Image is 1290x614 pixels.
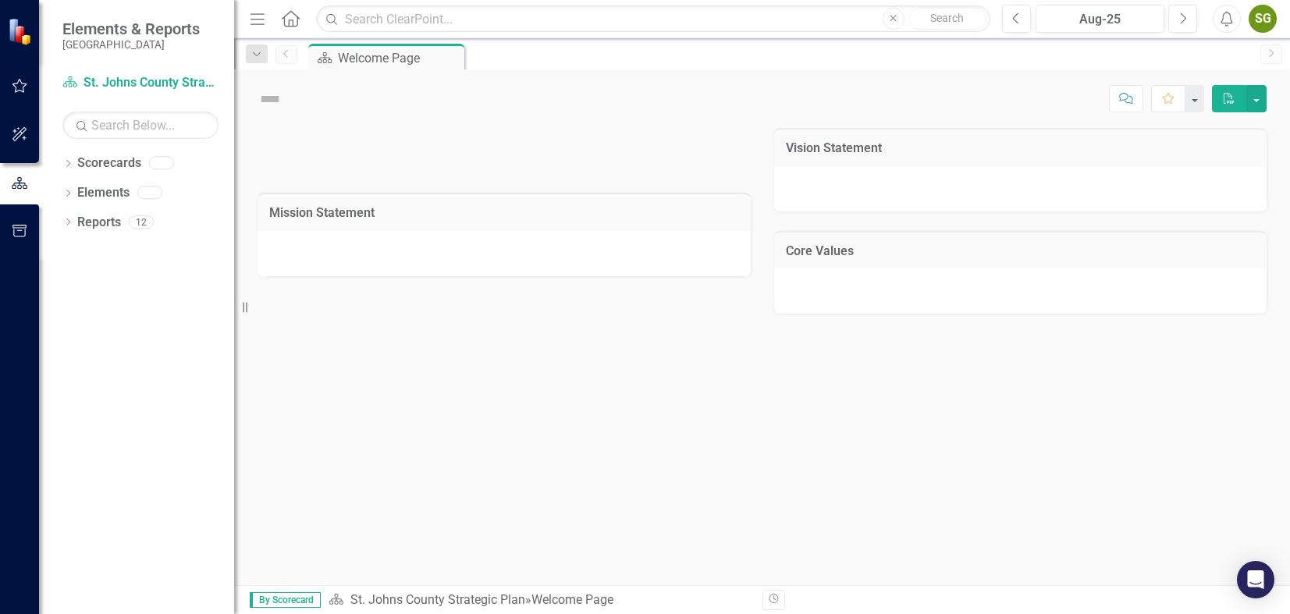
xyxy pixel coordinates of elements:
[1036,5,1164,33] button: Aug-25
[77,154,141,172] a: Scorecards
[316,5,990,33] input: Search ClearPoint...
[269,206,739,220] h3: Mission Statement
[786,141,1256,155] h3: Vision Statement
[908,8,986,30] button: Search
[250,592,321,608] span: By Scorecard
[1041,10,1159,29] div: Aug-25
[338,48,460,68] div: Welcome Page
[531,592,613,607] div: Welcome Page
[8,17,35,44] img: ClearPoint Strategy
[62,38,200,51] small: [GEOGRAPHIC_DATA]
[1249,5,1277,33] button: SG
[930,12,964,24] span: Search
[258,87,283,112] img: Not Defined
[77,184,130,202] a: Elements
[786,244,1256,258] h3: Core Values
[62,112,219,139] input: Search Below...
[1237,561,1274,598] div: Open Intercom Messenger
[129,215,154,229] div: 12
[62,20,200,38] span: Elements & Reports
[62,74,219,92] a: St. Johns County Strategic Plan
[350,592,525,607] a: St. Johns County Strategic Plan
[329,591,751,609] div: »
[77,214,121,232] a: Reports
